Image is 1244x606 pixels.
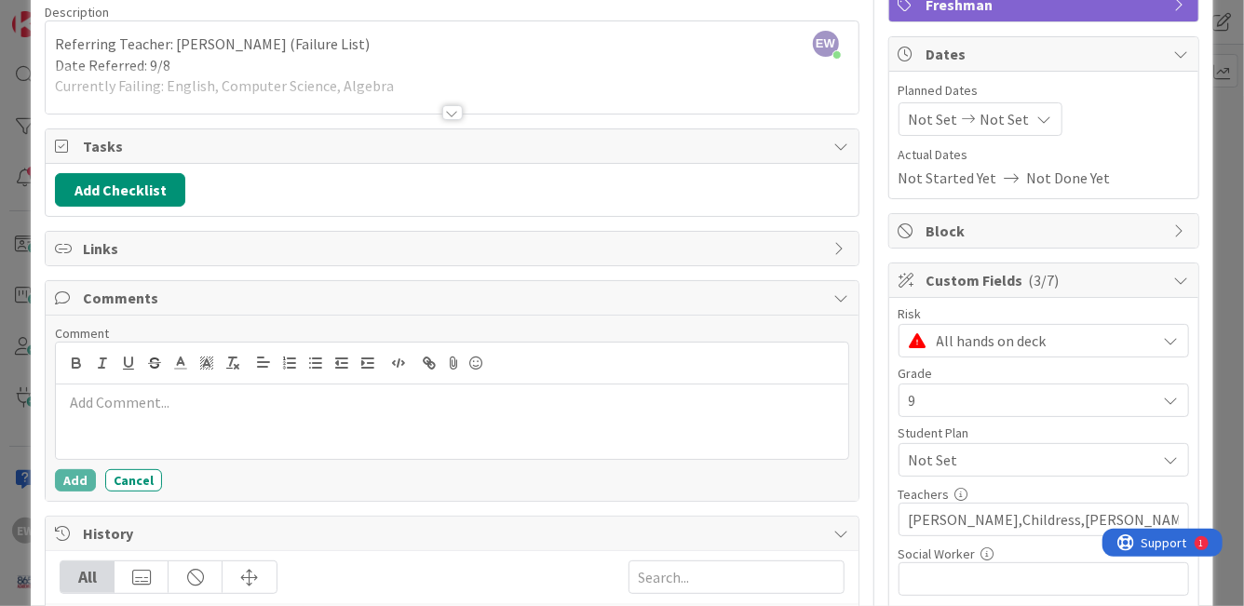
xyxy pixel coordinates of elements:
button: Add Checklist [55,173,185,207]
div: Student Plan [899,426,1189,439]
span: All hands on deck [937,328,1147,354]
span: Not Set [909,449,1156,471]
div: All [61,561,115,593]
label: Social Worker [899,545,976,562]
div: Grade [899,367,1189,380]
span: Actual Dates [899,145,1189,165]
span: EW [813,31,839,57]
span: Not Started Yet [899,167,997,189]
span: Not Done Yet [1027,167,1111,189]
span: Dates [926,43,1165,65]
p: Date Referred: 9/8 [55,55,848,76]
span: ( 3/7 ) [1029,271,1060,290]
p: Referring Teacher: [PERSON_NAME] (Failure List) [55,34,848,55]
span: History [83,522,824,545]
span: Comment [55,325,109,342]
span: Planned Dates [899,81,1189,101]
span: Description [45,4,109,20]
span: Block [926,220,1165,242]
div: 1 [97,7,101,22]
span: 9 [909,387,1147,413]
span: Tasks [83,135,824,157]
button: Cancel [105,469,162,492]
span: Links [83,237,824,260]
span: Not Set [909,108,958,130]
label: Teachers [899,486,950,503]
span: Support [39,3,85,25]
span: Not Set [980,108,1030,130]
span: Comments [83,287,824,309]
div: Risk [899,307,1189,320]
span: Custom Fields [926,269,1165,291]
button: Add [55,469,96,492]
input: Search... [629,560,845,594]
